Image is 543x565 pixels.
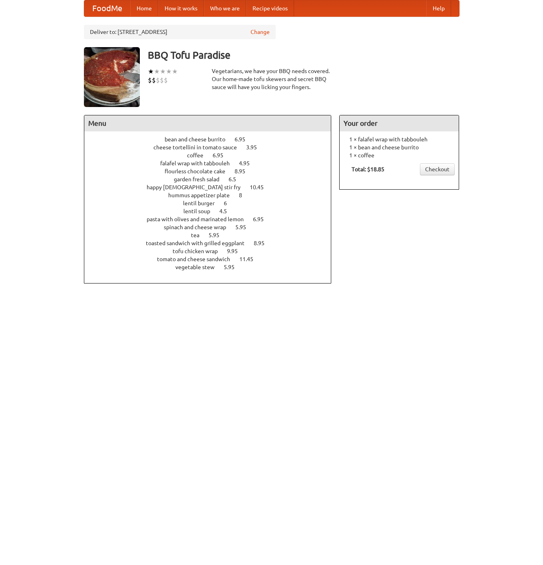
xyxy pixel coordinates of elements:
[147,184,249,190] span: happy [DEMOGRAPHIC_DATA] stir fry
[246,144,265,151] span: 3.95
[235,224,254,230] span: 5.95
[160,67,166,76] li: ★
[352,166,384,172] b: Total: $18.85
[148,76,152,85] li: $
[168,192,257,198] a: hummus appetizer plate 8
[164,224,261,230] a: spinach and cheese wrap 5.95
[213,152,231,159] span: 6.95
[156,76,160,85] li: $
[246,0,294,16] a: Recipe videos
[183,208,218,214] span: lentil soup
[174,176,227,182] span: garden fresh salad
[183,200,223,206] span: lentil burger
[224,200,235,206] span: 6
[253,216,272,222] span: 6.95
[147,216,252,222] span: pasta with olives and marinated lemon
[344,143,455,151] li: 1 × bean and cheese burrito
[235,168,253,174] span: 8.95
[165,168,233,174] span: flourless chocolate cake
[254,240,272,246] span: 8.95
[130,0,158,16] a: Home
[173,248,226,254] span: tofu chicken wrap
[165,168,260,174] a: flourless chocolate cake 8.95
[187,152,238,159] a: coffee 6.95
[154,67,160,76] li: ★
[175,264,223,270] span: vegetable stew
[227,248,246,254] span: 9.95
[84,115,331,131] h4: Menu
[183,200,242,206] a: lentil burger 6
[420,163,455,175] a: Checkout
[250,184,272,190] span: 10.45
[164,224,234,230] span: spinach and cheese wrap
[160,76,164,85] li: $
[84,0,130,16] a: FoodMe
[146,240,253,246] span: toasted sandwich with grilled eggplant
[251,28,270,36] a: Change
[160,160,238,167] span: falafel wrap with tabbouleh
[212,67,332,91] div: Vegetarians, we have your BBQ needs covered. Our home-made tofu skewers and secret BBQ sauce will...
[209,232,227,238] span: 5.95
[157,256,238,262] span: tomato and cheese sandwich
[344,135,455,143] li: 1 × falafel wrap with tabbouleh
[148,47,459,63] h3: BBQ Tofu Paradise
[239,160,258,167] span: 4.95
[426,0,451,16] a: Help
[187,152,211,159] span: coffee
[146,240,279,246] a: toasted sandwich with grilled eggplant 8.95
[191,232,234,238] a: tea 5.95
[172,67,178,76] li: ★
[148,67,154,76] li: ★
[183,208,242,214] a: lentil soup 4.5
[239,192,250,198] span: 8
[191,232,207,238] span: tea
[166,67,172,76] li: ★
[165,136,233,143] span: bean and cheese burrito
[204,0,246,16] a: Who we are
[147,184,278,190] a: happy [DEMOGRAPHIC_DATA] stir fry 10.45
[174,176,251,182] a: garden fresh salad 6.5
[235,136,253,143] span: 6.95
[84,47,140,107] img: angular.jpg
[164,76,168,85] li: $
[157,256,268,262] a: tomato and cheese sandwich 11.45
[147,216,278,222] a: pasta with olives and marinated lemon 6.95
[153,144,272,151] a: cheese tortellini in tomato sauce 3.95
[165,136,260,143] a: bean and cheese burrito 6.95
[160,160,265,167] a: falafel wrap with tabbouleh 4.95
[340,115,459,131] h4: Your order
[84,25,276,39] div: Deliver to: [STREET_ADDRESS]
[153,144,245,151] span: cheese tortellini in tomato sauce
[229,176,244,182] span: 6.5
[239,256,261,262] span: 11.45
[219,208,235,214] span: 4.5
[152,76,156,85] li: $
[224,264,243,270] span: 5.95
[344,151,455,159] li: 1 × coffee
[168,192,238,198] span: hummus appetizer plate
[158,0,204,16] a: How it works
[175,264,249,270] a: vegetable stew 5.95
[173,248,253,254] a: tofu chicken wrap 9.95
